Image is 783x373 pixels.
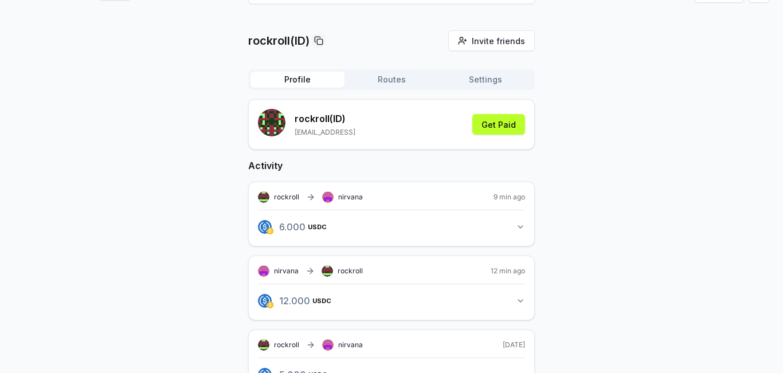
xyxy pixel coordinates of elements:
[250,72,344,88] button: Profile
[274,340,299,350] span: rockroll
[448,30,535,51] button: Invite friends
[267,227,273,234] img: logo.png
[494,193,525,202] span: 9 min ago
[472,35,525,47] span: Invite friends
[258,294,272,308] img: logo.png
[248,33,310,49] p: rockroll(ID)
[274,193,299,202] span: rockroll
[338,193,363,202] span: nirvana
[258,220,272,234] img: logo.png
[258,291,525,311] button: 12.000USDC
[344,72,439,88] button: Routes
[248,159,535,172] h2: Activity
[312,297,331,304] span: USDC
[267,301,273,308] img: logo.png
[439,72,533,88] button: Settings
[295,112,355,125] p: rockroll (ID)
[338,266,363,276] span: rockroll
[295,128,355,137] p: [EMAIL_ADDRESS]
[491,266,525,276] span: 12 min ago
[274,266,299,276] span: nirvana
[258,217,525,237] button: 6.000USDC
[503,340,525,350] span: [DATE]
[472,114,525,135] button: Get Paid
[338,340,363,350] span: nirvana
